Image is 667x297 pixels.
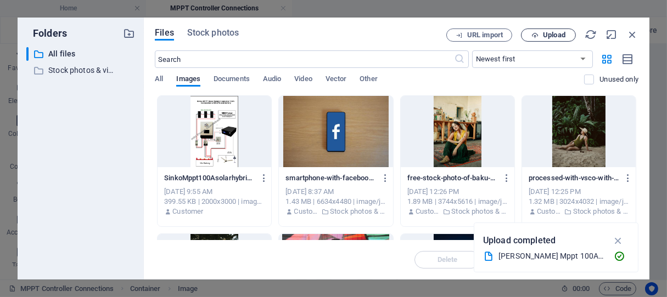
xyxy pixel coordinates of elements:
[407,187,508,197] div: [DATE] 12:26 PM
[48,48,115,60] p: All files
[294,207,319,216] p: Customer
[529,187,629,197] div: [DATE] 12:25 PM
[294,72,312,88] span: Video
[521,28,576,42] button: Upload
[164,197,265,207] div: 399.55 KB | 2000x3000 | image/jpeg
[26,47,29,61] div: ​
[416,207,440,216] p: Customer
[330,207,386,216] p: Stock photos & videos
[626,28,638,41] i: Close
[606,28,618,41] i: Minimize
[585,28,597,41] i: Reload
[360,72,377,88] span: Other
[285,207,386,216] div: By: Customer | Folder: Stock photos & videos
[529,197,629,207] div: 1.32 MB | 3024x4032 | image/jpeg
[155,26,174,39] span: Files
[176,72,200,88] span: Images
[26,26,67,41] p: Folders
[326,72,347,88] span: Vector
[537,207,562,216] p: Customer
[407,197,508,207] div: 1.89 MB | 3744x5616 | image/jpeg
[214,72,250,88] span: Documents
[48,64,115,77] p: Stock photos & videos
[26,64,115,77] div: Stock photos & videos
[483,233,556,248] p: Upload completed
[123,27,135,39] i: Create new folder
[599,75,638,84] p: Unused only
[407,207,508,216] div: By: Customer | Folder: Stock photos & videos
[26,64,135,77] div: Stock photos & videos
[187,26,239,39] span: Stock photos
[155,50,454,68] input: Search
[285,173,376,183] p: smartphone-with-facebook-logo-on-screen-placed-on-a-wooden-background-top-view-P8V4Vo95KWs___fq3k...
[164,173,255,183] p: SinkoMppt100Asolarhybridchargecontrollerconnections-smbhobbiesislamabad2big-J8FUCsHMEWmJnQBDwVcs5...
[155,72,163,88] span: All
[451,207,507,216] p: Stock photos & videos
[172,207,203,216] p: Customer
[573,207,629,216] p: Stock photos & videos
[498,250,605,262] div: [PERSON_NAME] Mppt 100A solar hybrid charge controller connections - smb hobbies [GEOGRAPHIC_DATA...
[263,72,281,88] span: Audio
[446,28,512,42] button: URL import
[164,187,265,197] div: [DATE] 9:55 AM
[529,207,629,216] div: By: Customer | Folder: Stock photos & videos
[543,32,565,38] span: Upload
[285,197,386,207] div: 1.43 MB | 6634x4480 | image/jpeg
[407,173,498,183] p: free-stock-photo-of-baku-bohemian-girl-G2KRJ5n_Wr8cOolU7S-lQQ.jpeg
[467,32,503,38] span: URL import
[529,173,619,183] p: processed-with-vsco-with-10-preset-Kc5SBQTFo7U2F6VSDgcNLQ.jpeg
[285,187,386,197] div: [DATE] 8:37 AM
